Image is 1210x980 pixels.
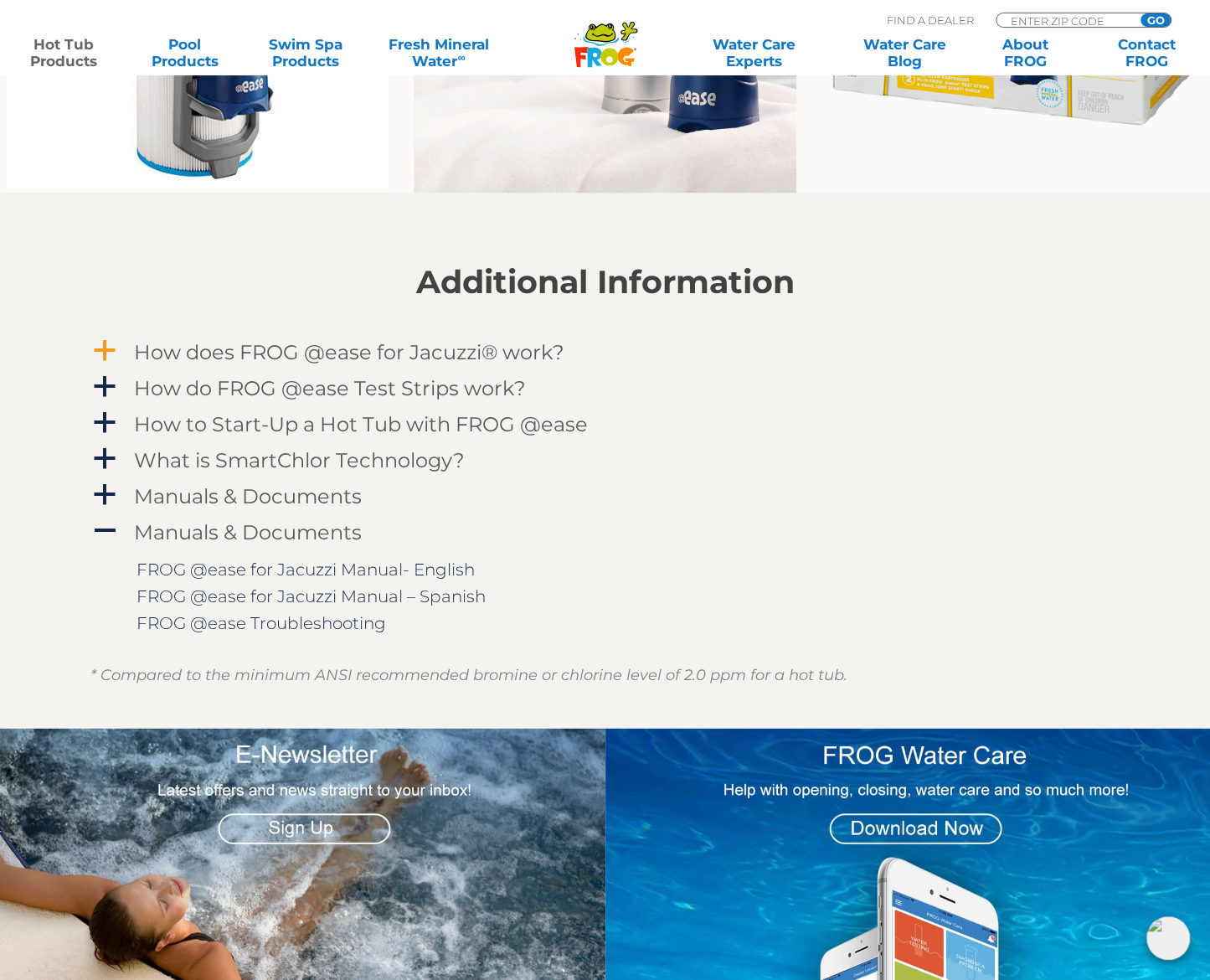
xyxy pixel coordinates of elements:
input: GO [1140,13,1171,27]
span: a [92,374,117,399]
p: Find A Dealer [887,13,974,28]
a: a What is SmartChlor Technology? [90,444,1120,475]
a: a How does FROG @ease for Jacuzzi® work? [90,336,1120,367]
a: Water CareBlog [857,36,951,70]
a: FROG @ease for Jacuzzi Manual – Spanish [136,585,486,606]
a: ContactFROG [1099,36,1193,70]
a: AboutFROG [978,36,1072,70]
a: a Manuals & Documents [90,480,1120,511]
span: a [92,410,117,435]
a: a How do FROG @ease Test Strips work? [90,372,1120,403]
a: Fresh MineralWater∞ [380,36,498,70]
a: FROG @ease for Jacuzzi Manual- English [136,559,475,579]
a: Water CareExperts [677,36,831,70]
input: Zip Code Form [1009,13,1122,28]
em: * Compared to the minimum ANSI recommended bromine or chlorine level of 2.0 ppm for a hot tub. [90,665,847,683]
a: PoolProducts [138,36,232,70]
h4: How do FROG @ease Test Strips work? [134,376,526,399]
span: a [92,446,117,471]
h2: Additional Information [90,264,1120,301]
img: openIcon [1146,916,1190,960]
h4: How does FROG @ease for Jacuzzi® work? [134,340,564,363]
a: Hot TubProducts [17,36,111,70]
span: a [92,338,117,363]
a: FROG @ease Troubleshooting [136,612,386,632]
a: A Manuals & Documents [90,516,1120,547]
h4: What is SmartChlor Technology? [134,448,465,471]
a: Swim SpaProducts [259,36,353,70]
span: a [92,482,117,507]
span: A [92,518,117,543]
h4: Manuals & Documents [134,484,362,507]
h4: Manuals & Documents [134,520,362,543]
a: a How to Start-Up a Hot Tub with FROG @ease [90,408,1120,439]
h4: How to Start-Up a Hot Tub with FROG @ease [134,412,588,435]
sup: ∞ [457,51,465,64]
